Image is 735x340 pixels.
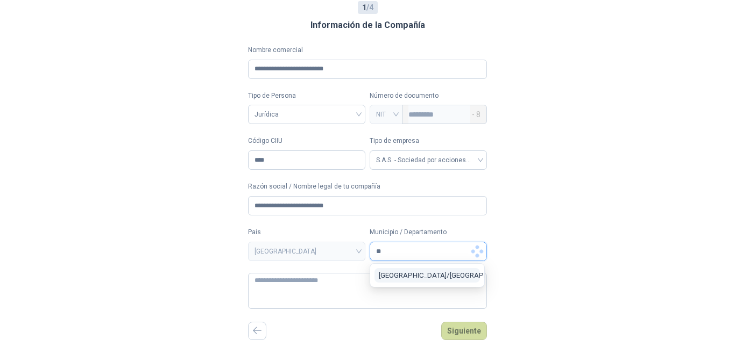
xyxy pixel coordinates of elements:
b: 1 [362,3,366,12]
label: Tipo de Persona [248,91,365,101]
span: - 8 [472,105,480,124]
span: COLOMBIA [255,243,359,259]
label: Pais [248,227,365,237]
button: [GEOGRAPHIC_DATA]/[GEOGRAPHIC_DATA] [374,268,480,283]
span: Jurídica [255,106,359,122]
label: Municipio / Departamento [370,227,487,237]
span: S.A.S. - Sociedad por acciones simplificada [376,152,480,168]
h3: Información de la Compañía [310,18,425,32]
label: Código CIIU [248,136,365,146]
label: Razón social / Nombre legal de tu compañía [248,182,487,192]
label: Nombre comercial [248,45,487,55]
span: / 4 [362,2,373,13]
p: Número de documento [370,91,487,101]
button: Siguiente [441,322,487,340]
label: Tipo de empresa [370,136,487,146]
span: NIT [376,106,396,122]
span: [GEOGRAPHIC_DATA] / [GEOGRAPHIC_DATA] [379,271,518,279]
